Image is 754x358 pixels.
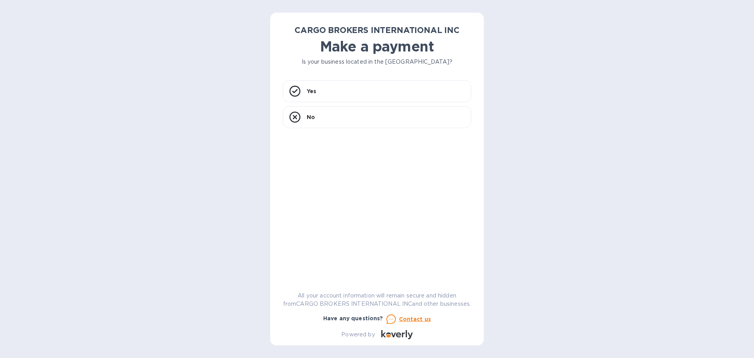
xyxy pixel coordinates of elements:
p: Is your business located in the [GEOGRAPHIC_DATA]? [283,58,471,66]
b: CARGO BROKERS INTERNATIONAL INC [295,25,459,35]
p: Powered by [341,330,375,339]
p: Yes [307,87,316,95]
b: Have any questions? [323,315,383,321]
h1: Make a payment [283,38,471,55]
p: No [307,113,315,121]
p: All your account information will remain secure and hidden from CARGO BROKERS INTERNATIONAL INC a... [283,292,471,308]
u: Contact us [399,316,431,322]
